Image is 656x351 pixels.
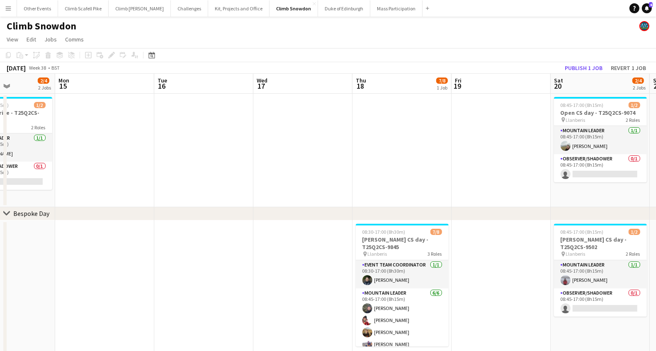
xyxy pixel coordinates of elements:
[356,260,449,288] app-card-role: Event Team Coordinator1/108:30-17:00 (8h30m)[PERSON_NAME]
[626,117,640,123] span: 2 Roles
[356,224,449,346] app-job-card: 08:30-17:00 (8h30m)7/8[PERSON_NAME] CS day - T25Q2CS-9845 Llanberis3 RolesEvent Team Coordinator1...
[561,229,604,235] span: 08:45-17:00 (8h15m)
[34,102,46,108] span: 1/2
[629,102,640,108] span: 1/2
[368,251,387,257] span: Llanberis
[208,0,270,17] button: Kit, Projects and Office
[41,34,60,45] a: Jobs
[270,0,318,17] button: Climb Snowdon
[554,154,647,182] app-card-role: Observer/Shadower0/108:45-17:00 (8h15m)
[3,34,22,45] a: View
[430,229,442,235] span: 7/8
[554,109,647,116] h3: Open CS day - T25Q2CS-9074
[455,77,462,84] span: Fri
[156,81,167,91] span: 16
[566,251,586,257] span: Llanberis
[7,20,76,32] h1: Climb Snowdon
[626,251,640,257] span: 2 Roles
[27,36,36,43] span: Edit
[51,65,60,71] div: BST
[561,102,604,108] span: 08:45-17:00 (8h15m)
[561,63,606,73] button: Publish 1 job
[428,251,442,257] span: 3 Roles
[58,77,69,84] span: Mon
[454,81,462,91] span: 19
[27,65,48,71] span: Week 38
[171,0,208,17] button: Challenges
[62,34,87,45] a: Comms
[362,229,406,235] span: 08:30-17:00 (8h30m)
[57,81,69,91] span: 15
[633,85,646,91] div: 2 Jobs
[436,77,448,84] span: 7/8
[629,229,640,235] span: 1/2
[38,85,51,91] div: 2 Jobs
[554,126,647,154] app-card-role: Mountain Leader1/108:45-17:00 (8h15m)[PERSON_NAME]
[7,64,26,72] div: [DATE]
[13,209,49,218] div: Bespoke Day
[370,0,423,17] button: Mass Participation
[632,77,644,84] span: 2/4
[355,81,366,91] span: 18
[554,224,647,317] app-job-card: 08:45-17:00 (8h15m)1/2[PERSON_NAME] CS day - T25Q2CS-9502 Llanberis2 RolesMountain Leader1/108:45...
[109,0,171,17] button: Climb [PERSON_NAME]
[255,81,267,91] span: 17
[356,236,449,251] h3: [PERSON_NAME] CS day - T25Q2CS-9845
[7,36,18,43] span: View
[649,2,653,7] span: 4
[38,77,49,84] span: 2/4
[554,260,647,288] app-card-role: Mountain Leader1/108:45-17:00 (8h15m)[PERSON_NAME]
[639,21,649,31] app-user-avatar: Staff RAW Adventures
[554,236,647,251] h3: [PERSON_NAME] CS day - T25Q2CS-9502
[554,288,647,317] app-card-role: Observer/Shadower0/108:45-17:00 (8h15m)
[554,77,563,84] span: Sat
[318,0,370,17] button: Duke of Edinburgh
[158,77,167,84] span: Tue
[554,97,647,182] app-job-card: 08:45-17:00 (8h15m)1/2Open CS day - T25Q2CS-9074 Llanberis2 RolesMountain Leader1/108:45-17:00 (8...
[437,85,447,91] div: 1 Job
[607,63,649,73] button: Revert 1 job
[44,36,57,43] span: Jobs
[65,36,84,43] span: Comms
[553,81,563,91] span: 20
[257,77,267,84] span: Wed
[58,0,109,17] button: Climb Scafell Pike
[566,117,586,123] span: Llanberis
[23,34,39,45] a: Edit
[32,124,46,131] span: 2 Roles
[642,3,652,13] a: 4
[356,77,366,84] span: Thu
[17,0,58,17] button: Other Events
